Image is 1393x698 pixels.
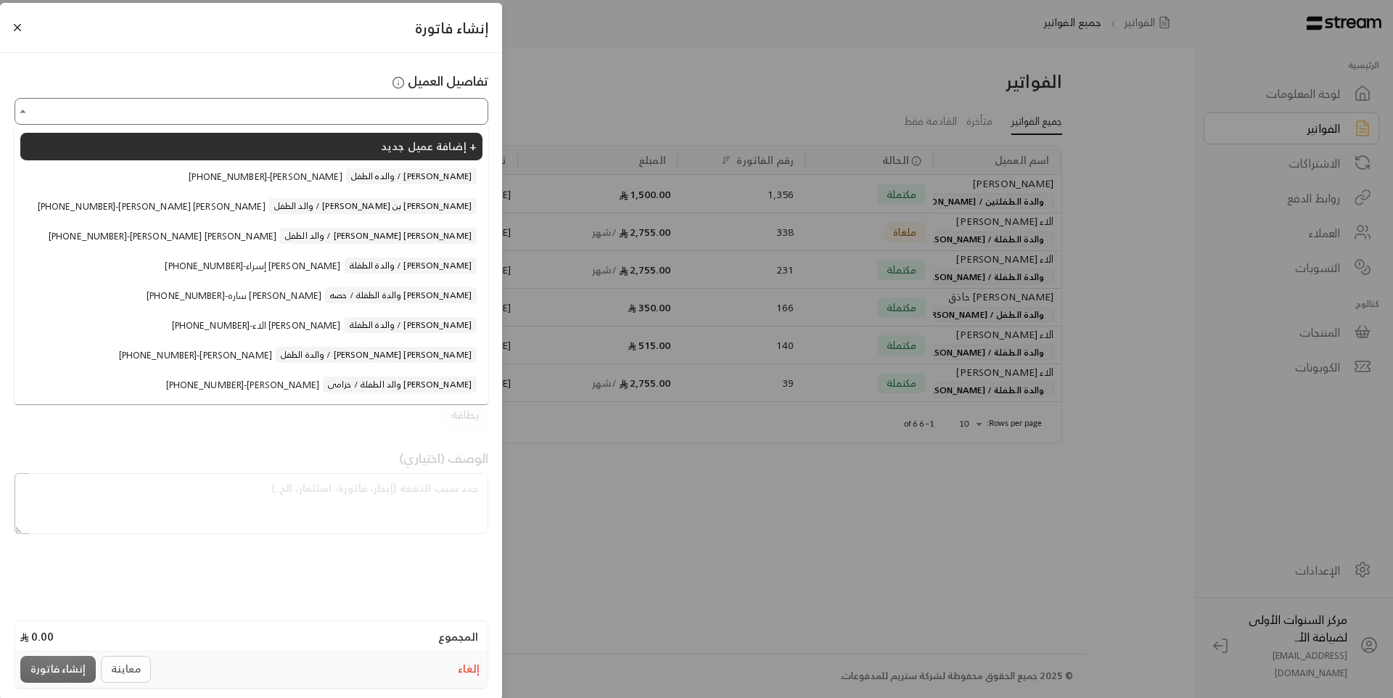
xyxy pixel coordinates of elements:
span: [PHONE_NUMBER] - [PERSON_NAME] [PERSON_NAME] [38,200,266,214]
span: والد الطفلة / خزامى [PERSON_NAME] [323,377,477,393]
span: [PHONE_NUMBER] - الاء [PERSON_NAME] [172,319,341,333]
h4: 0.00 [20,631,54,644]
span: تفاصيل العميل [390,70,488,92]
span: [PHONE_NUMBER] - [PERSON_NAME] [166,378,319,393]
span: والدة الطفلة / حصه [PERSON_NAME] [325,287,477,303]
span: [PHONE_NUMBER] - [PERSON_NAME] [PERSON_NAME] [49,229,276,244]
span: [PHONE_NUMBER] - [PERSON_NAME] [119,348,272,363]
span: الوصف (اختياري) [399,447,488,469]
button: Close [9,20,25,36]
span: [PHONE_NUMBER] - [PERSON_NAME] [189,170,342,184]
span: والدة الطفل / [PERSON_NAME] [PERSON_NAME] [276,347,477,363]
span: والدة الطفلة / [PERSON_NAME] [345,258,477,274]
span: [PHONE_NUMBER] - ساره [PERSON_NAME] [147,289,321,303]
span: والدة الطفلة / [PERSON_NAME] [345,317,477,333]
span: إضافة عميل جديد + [381,136,477,156]
button: إلغاء [456,659,482,680]
span: والده الطفل / [PERSON_NAME] [346,168,477,184]
button: Close [15,103,32,120]
span: والد الطفل / [PERSON_NAME] [PERSON_NAME] [280,228,477,244]
span: إنشاء فاتورة [415,15,488,41]
h4: المجموع [438,631,478,644]
span: [PHONE_NUMBER] - إسراء [PERSON_NAME] [165,259,340,274]
span: والد الطفل / [PERSON_NAME] بن [PERSON_NAME] [269,198,477,214]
